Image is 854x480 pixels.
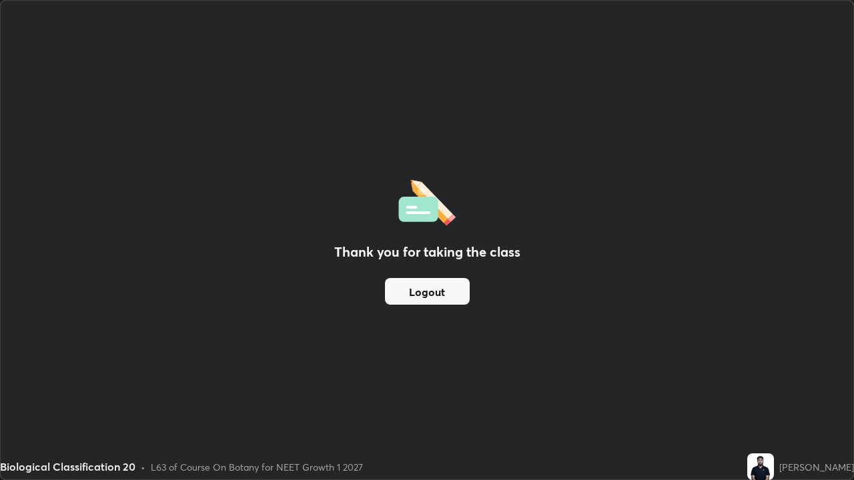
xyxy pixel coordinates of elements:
button: Logout [385,278,470,305]
div: [PERSON_NAME] [779,460,854,474]
h2: Thank you for taking the class [334,242,520,262]
img: 030e5b4cae10478b83d40f320708acab.jpg [747,453,774,480]
img: offlineFeedback.1438e8b3.svg [398,175,456,226]
div: • [141,460,145,474]
div: L63 of Course On Botany for NEET Growth 1 2027 [151,460,363,474]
